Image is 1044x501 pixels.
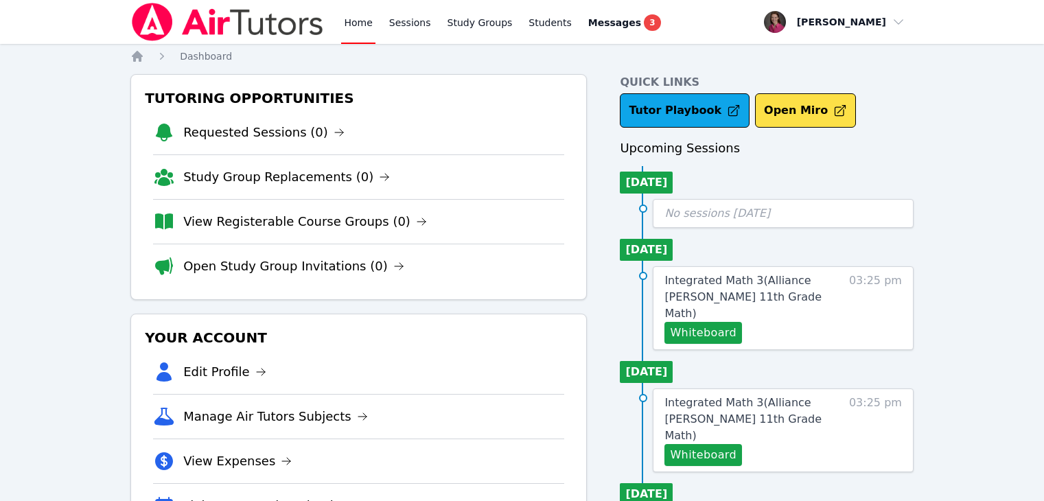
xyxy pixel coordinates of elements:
[183,452,292,471] a: View Expenses
[620,139,914,158] h3: Upcoming Sessions
[130,3,325,41] img: Air Tutors
[183,123,345,142] a: Requested Sessions (0)
[183,362,266,382] a: Edit Profile
[849,395,902,466] span: 03:25 pm
[620,74,914,91] h4: Quick Links
[142,86,575,110] h3: Tutoring Opportunities
[664,274,822,320] span: Integrated Math 3 ( Alliance [PERSON_NAME] 11th Grade Math )
[180,49,232,63] a: Dashboard
[183,257,404,276] a: Open Study Group Invitations (0)
[664,207,770,220] span: No sessions [DATE]
[664,322,742,344] button: Whiteboard
[664,272,842,322] a: Integrated Math 3(Alliance [PERSON_NAME] 11th Grade Math)
[142,325,575,350] h3: Your Account
[130,49,914,63] nav: Breadcrumb
[588,16,641,30] span: Messages
[644,14,660,31] span: 3
[620,172,673,194] li: [DATE]
[183,212,427,231] a: View Registerable Course Groups (0)
[183,407,368,426] a: Manage Air Tutors Subjects
[849,272,902,344] span: 03:25 pm
[664,395,842,444] a: Integrated Math 3(Alliance [PERSON_NAME] 11th Grade Math)
[664,396,822,442] span: Integrated Math 3 ( Alliance [PERSON_NAME] 11th Grade Math )
[180,51,232,62] span: Dashboard
[620,93,750,128] a: Tutor Playbook
[664,444,742,466] button: Whiteboard
[620,361,673,383] li: [DATE]
[183,167,390,187] a: Study Group Replacements (0)
[620,239,673,261] li: [DATE]
[755,93,856,128] button: Open Miro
